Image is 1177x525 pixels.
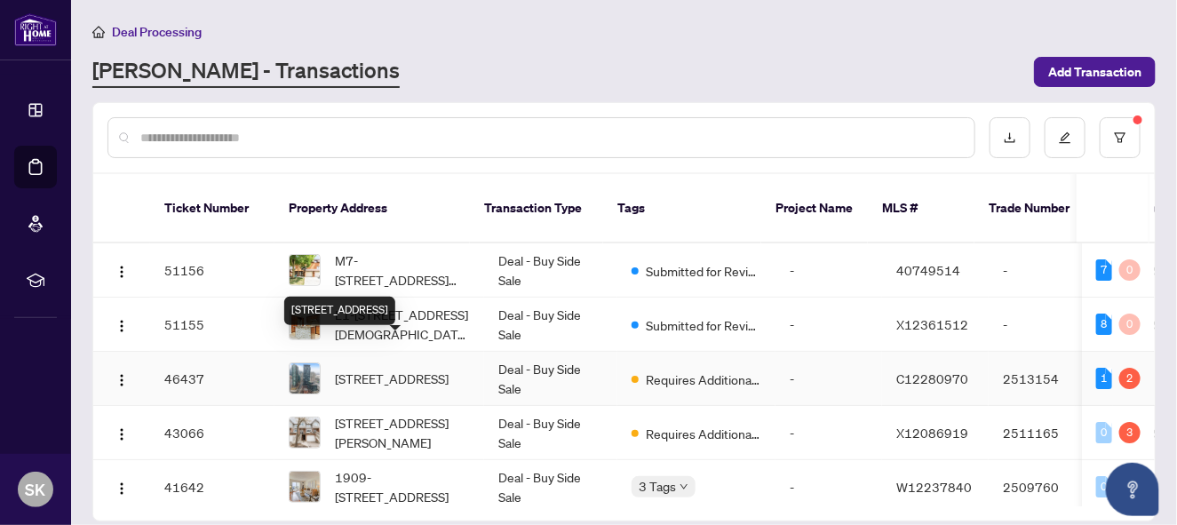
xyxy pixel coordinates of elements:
div: 0 [1119,259,1141,281]
button: Open asap [1106,463,1159,516]
img: thumbnail-img [290,363,320,394]
td: 2509760 [989,460,1113,514]
span: Requires Additional Docs [646,370,761,389]
img: Logo [115,427,129,441]
img: Logo [115,265,129,279]
td: - [775,406,882,460]
span: Submitted for Review [646,261,761,281]
th: Project Name [761,174,868,243]
span: home [92,26,105,38]
span: L1-[STREET_ADDRESS][DEMOGRAPHIC_DATA][PERSON_NAME] [335,305,470,344]
th: Property Address [274,174,470,243]
td: 51156 [150,243,274,298]
img: Logo [115,319,129,333]
span: edit [1059,131,1071,144]
span: Submitted for Review [646,315,761,335]
td: Deal - Buy Side Sale [484,243,617,298]
button: edit [1045,117,1086,158]
td: - [775,298,882,352]
div: 8 [1096,314,1112,335]
button: filter [1100,117,1141,158]
span: filter [1114,131,1126,144]
td: - [989,298,1113,352]
img: thumbnail-img [290,472,320,502]
button: Logo [107,473,136,501]
span: Add Transaction [1048,58,1141,86]
a: [PERSON_NAME] - Transactions [92,56,400,88]
td: - [775,243,882,298]
th: Trade Number [974,174,1099,243]
span: C12280970 [896,370,968,386]
img: Logo [115,481,129,496]
span: X12086919 [896,425,968,441]
td: Deal - Buy Side Sale [484,298,617,352]
td: - [989,243,1113,298]
td: 2513154 [989,352,1113,406]
td: Deal - Buy Side Sale [484,460,617,514]
div: 3 [1119,422,1141,443]
td: 41642 [150,460,274,514]
td: 51155 [150,298,274,352]
td: Deal - Buy Side Sale [484,352,617,406]
button: download [990,117,1030,158]
img: thumbnail-img [290,255,320,285]
button: Logo [107,310,136,338]
th: Ticket Number [150,174,274,243]
td: - [775,460,882,514]
span: W12237840 [896,479,972,495]
span: 3 Tags [639,476,676,497]
button: Logo [107,364,136,393]
span: SK [26,477,46,502]
td: Deal - Buy Side Sale [484,406,617,460]
div: [STREET_ADDRESS] [284,297,395,325]
span: X12361512 [896,316,968,332]
span: 40749514 [896,262,960,278]
div: 0 [1119,314,1141,335]
td: 2511165 [989,406,1113,460]
img: Logo [115,373,129,387]
span: download [1004,131,1016,144]
button: Add Transaction [1034,57,1156,87]
div: 2 [1119,368,1141,389]
span: Requires Additional Docs [646,424,761,443]
td: 43066 [150,406,274,460]
img: thumbnail-img [290,418,320,448]
div: 1 [1096,368,1112,389]
div: 7 [1096,259,1112,281]
span: Deal Processing [112,24,202,40]
th: Tags [603,174,761,243]
td: 46437 [150,352,274,406]
span: down [680,482,688,491]
th: MLS # [868,174,974,243]
button: Logo [107,256,136,284]
button: Logo [107,418,136,447]
span: 1909-[STREET_ADDRESS] [335,467,470,506]
th: Transaction Type [470,174,603,243]
img: logo [14,13,57,46]
span: [STREET_ADDRESS] [335,369,449,388]
div: 0 [1096,476,1112,497]
span: M7-[STREET_ADDRESS][PERSON_NAME] [335,251,470,290]
div: 0 [1096,422,1112,443]
span: [STREET_ADDRESS][PERSON_NAME] [335,413,470,452]
td: - [775,352,882,406]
